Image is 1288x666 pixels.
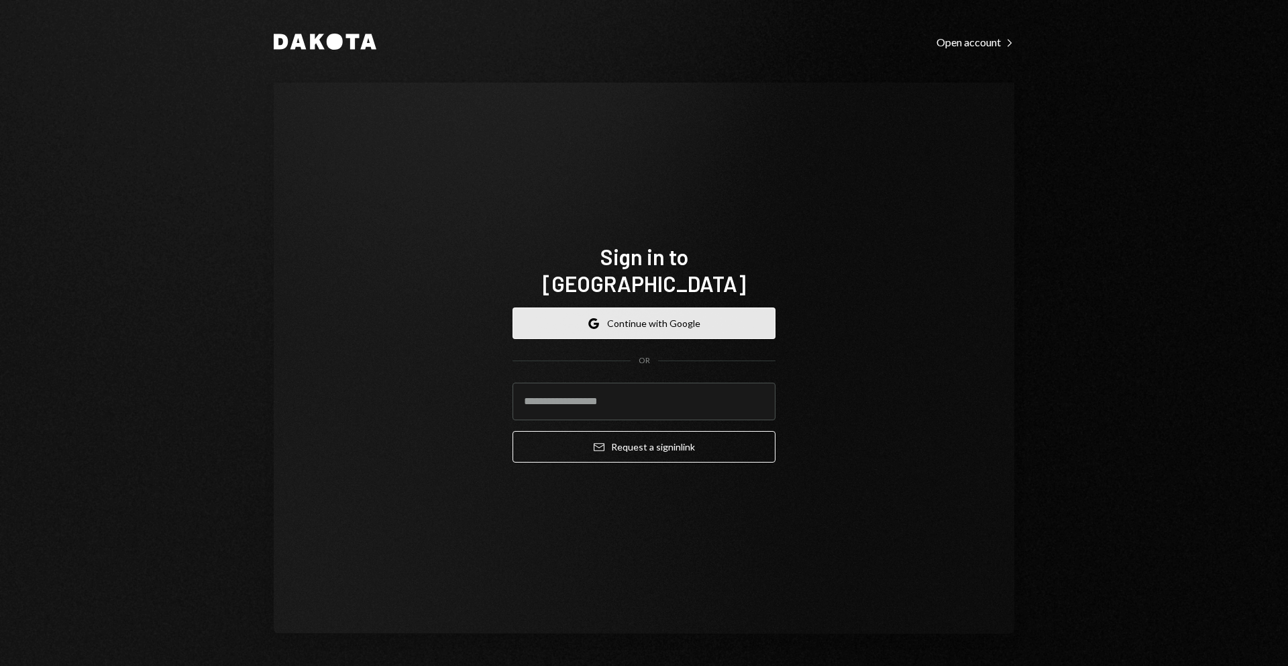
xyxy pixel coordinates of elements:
button: Request a signinlink [513,431,775,463]
div: OR [639,355,650,367]
a: Open account [936,34,1014,49]
h1: Sign in to [GEOGRAPHIC_DATA] [513,243,775,297]
div: Open account [936,36,1014,49]
button: Continue with Google [513,307,775,339]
